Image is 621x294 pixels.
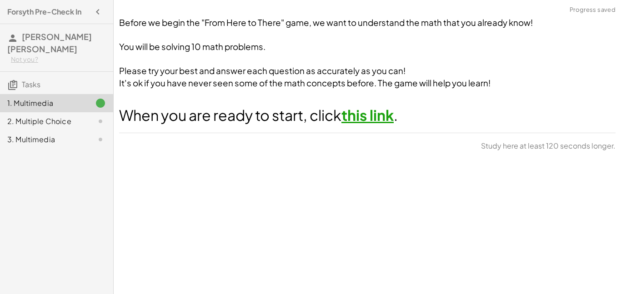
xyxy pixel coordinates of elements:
[95,134,106,145] i: Task not started.
[7,116,80,127] div: 2. Multiple Choice
[341,106,394,124] a: this link
[7,98,80,109] div: 1. Multimedia
[7,31,92,54] span: [PERSON_NAME] [PERSON_NAME]
[11,55,106,64] div: Not you?
[570,5,616,15] span: Progress saved
[95,98,106,109] i: Task finished.
[119,78,491,88] span: It's ok if you have never seen some of the math concepts before. The game will help you learn!
[22,80,40,89] span: Tasks
[119,17,533,28] span: Before we begin the "From Here to There" game, we want to understand the math that you already know!
[7,134,80,145] div: 3. Multimedia
[119,106,341,124] span: When you are ready to start, click
[481,140,616,151] span: Study here at least 120 seconds longer.
[95,116,106,127] i: Task not started.
[7,6,81,17] h4: Forsyth Pre-Check In
[394,106,398,124] span: .
[119,65,406,76] span: Please try your best and answer each question as accurately as you can!
[119,41,265,52] span: You will be solving 10 math problems.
